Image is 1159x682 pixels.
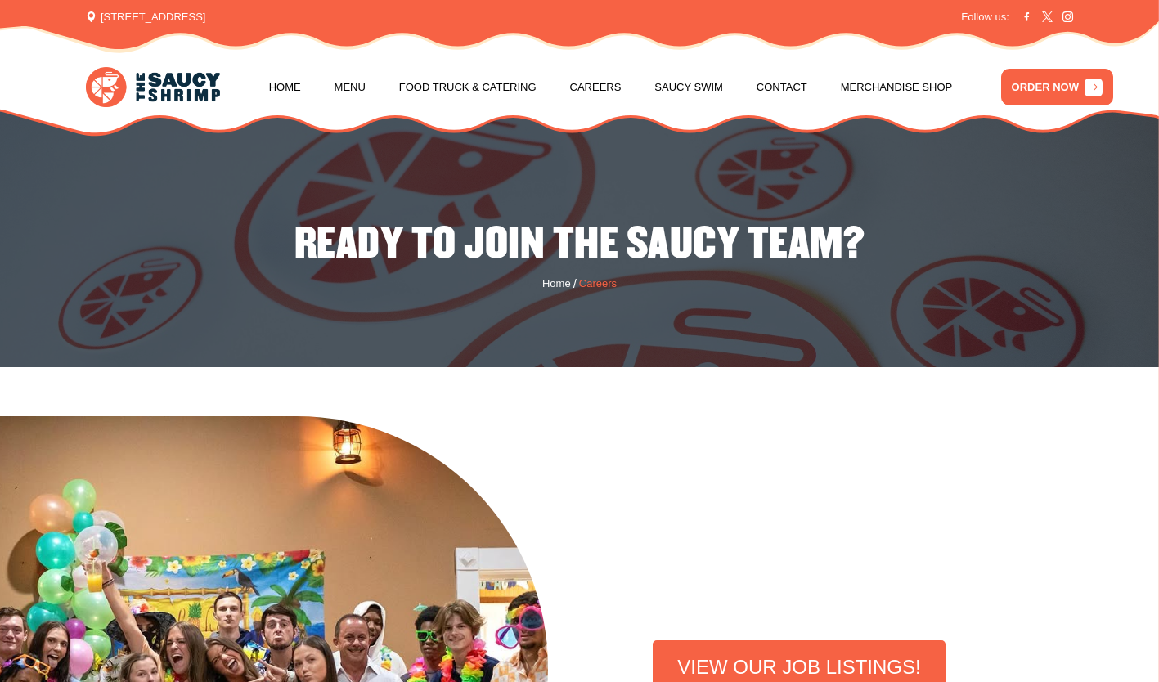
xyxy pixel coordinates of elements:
[12,220,1147,271] h2: READY TO JOIN THE SAUCY TEAM?
[757,56,807,119] a: Contact
[841,56,953,119] a: Merchandise Shop
[573,275,577,294] span: /
[570,56,622,119] a: Careers
[654,56,723,119] a: Saucy Swim
[1001,69,1114,105] a: ORDER NOW
[579,276,617,292] span: Careers
[335,56,366,119] a: Menu
[86,9,205,25] span: [STREET_ADDRESS]
[269,56,301,119] a: Home
[542,276,571,292] a: Home
[961,9,1009,25] span: Follow us:
[86,67,220,108] img: logo
[399,56,537,119] a: Food Truck & Catering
